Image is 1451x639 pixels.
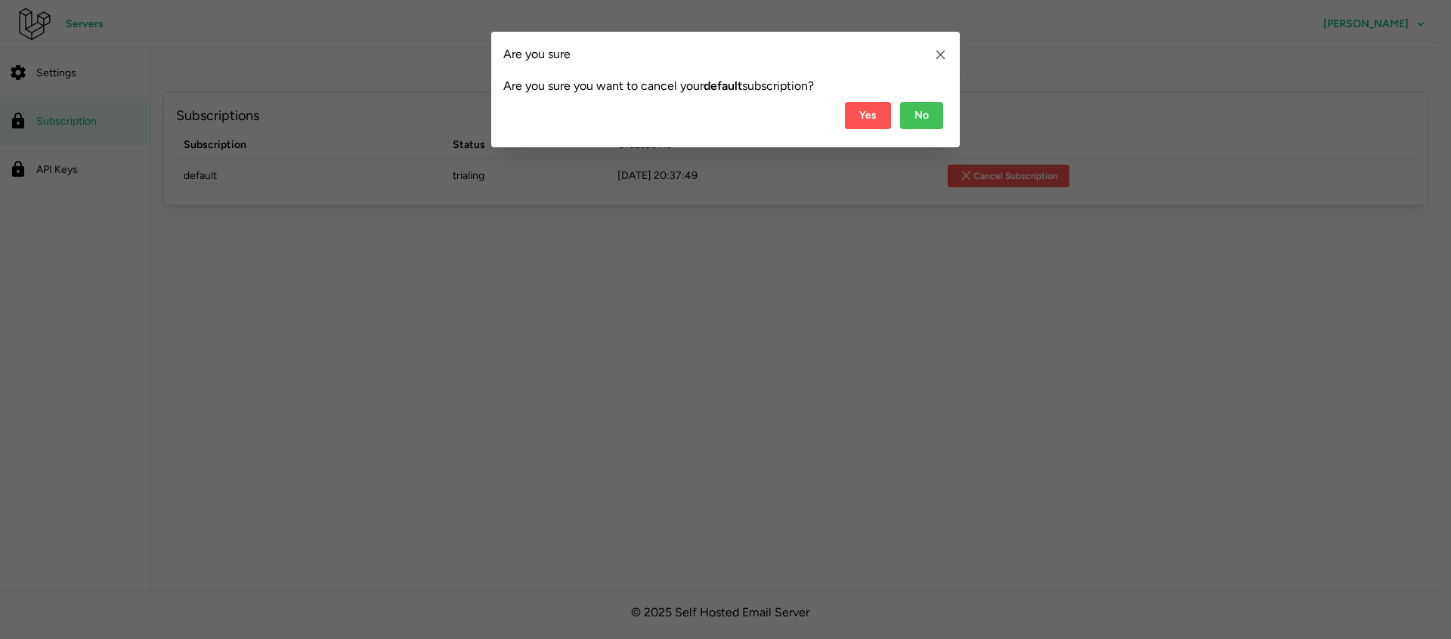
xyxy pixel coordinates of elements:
strong: default [704,79,742,93]
p: Are you sure you want to cancel your subscription? [503,77,948,96]
span: Yes [859,103,877,128]
button: Yes [845,102,891,129]
span: No [914,103,929,128]
h2: Are you sure [503,48,571,60]
button: No [900,102,943,129]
